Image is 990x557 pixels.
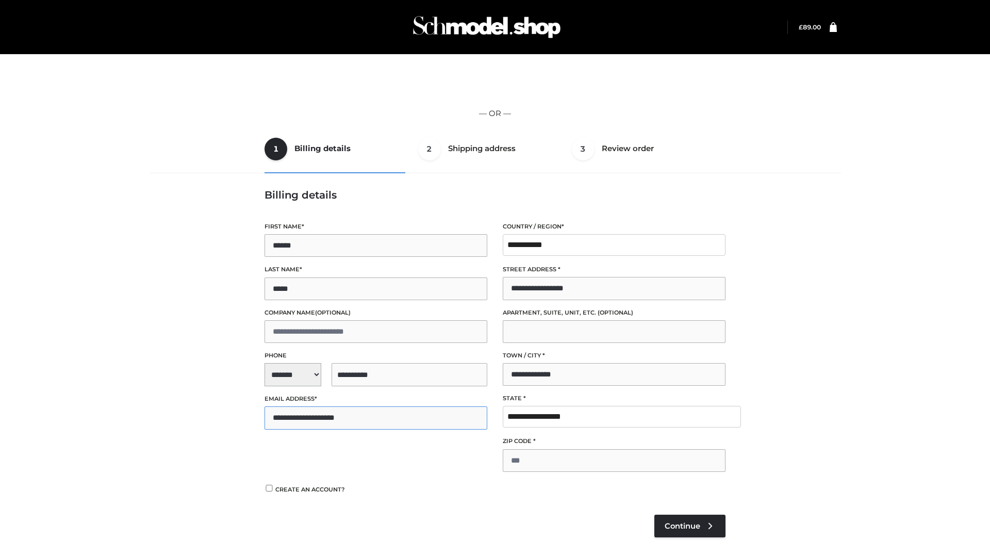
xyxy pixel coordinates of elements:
a: £89.00 [799,23,821,31]
span: Continue [665,521,700,531]
span: Create an account? [275,486,345,493]
label: Last name [265,265,487,274]
p: — OR — [153,107,837,120]
span: (optional) [598,309,633,316]
label: Country / Region [503,222,725,232]
h3: Billing details [265,189,725,201]
input: Create an account? [265,485,274,492]
a: Continue [654,515,725,537]
label: Email address [265,394,487,404]
label: Apartment, suite, unit, etc. [503,308,725,318]
span: (optional) [315,309,351,316]
span: £ [799,23,803,31]
label: Street address [503,265,725,274]
label: Company name [265,308,487,318]
label: Phone [265,351,487,361]
label: First name [265,222,487,232]
label: Town / City [503,351,725,361]
label: State [503,394,725,403]
bdi: 89.00 [799,23,821,31]
iframe: Secure express checkout frame [151,68,839,97]
img: Schmodel Admin 964 [409,7,564,47]
label: ZIP Code [503,436,725,446]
